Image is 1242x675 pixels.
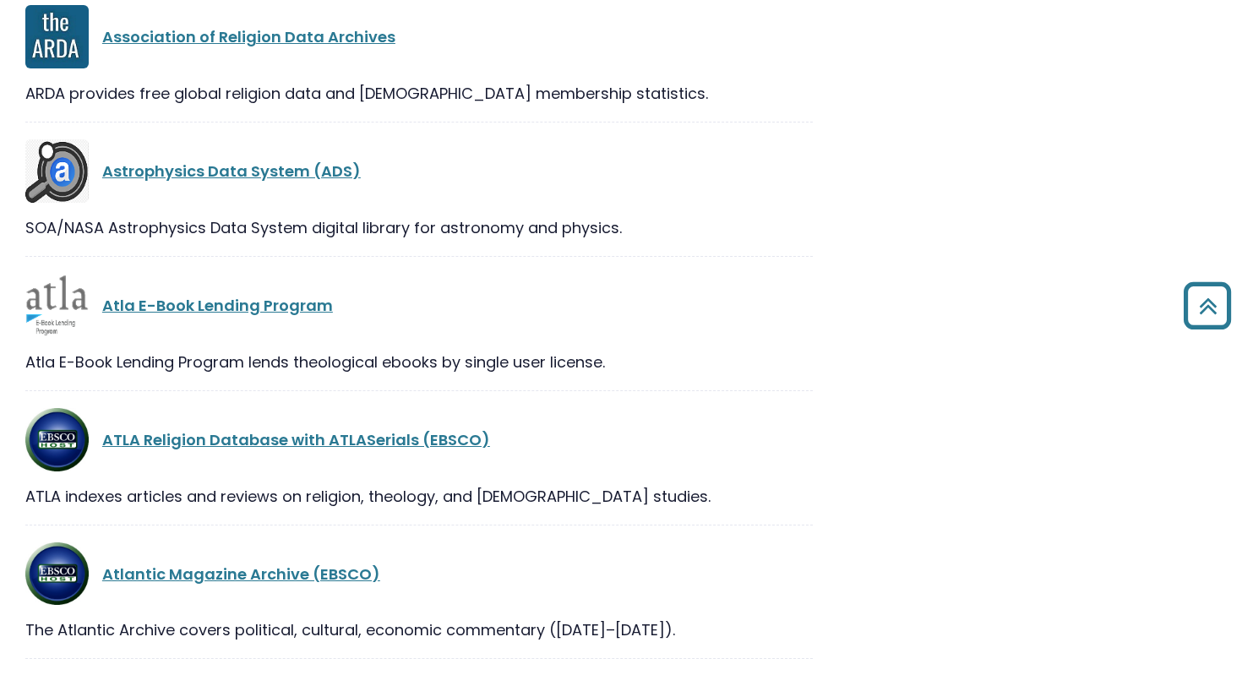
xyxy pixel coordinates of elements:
[25,216,813,239] div: SOA/NASA Astrophysics Data System digital library for astronomy and physics.
[1177,290,1238,321] a: Back to Top
[25,618,813,641] div: The Atlantic Archive covers political, cultural, economic commentary ([DATE]–[DATE]).
[25,82,813,105] div: ARDA provides free global religion data and [DEMOGRAPHIC_DATA] membership statistics.
[25,351,813,373] div: Atla E-Book Lending Program lends theological ebooks by single user license.
[25,485,813,508] div: ATLA indexes articles and reviews on religion, theology, and [DEMOGRAPHIC_DATA] studies.
[102,429,490,450] a: ATLA Religion Database with ATLASerials (EBSCO)
[102,26,395,47] a: Association of Religion Data Archives
[102,563,380,585] a: Atlantic Magazine Archive (EBSCO)
[102,161,361,182] a: Astrophysics Data System (ADS)
[102,295,333,316] a: Atla E-Book Lending Program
